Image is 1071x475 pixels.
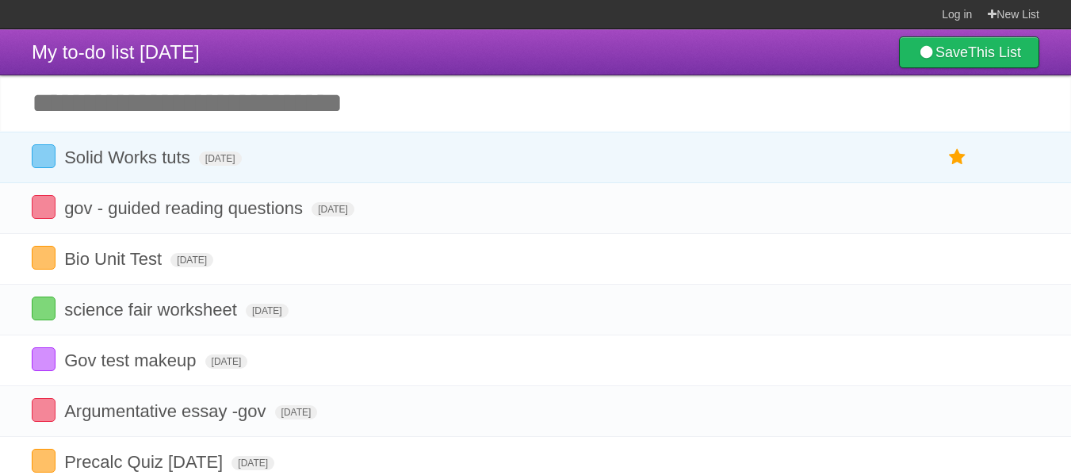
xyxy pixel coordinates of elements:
b: This List [968,44,1021,60]
span: [DATE] [199,151,242,166]
span: My to-do list [DATE] [32,41,200,63]
span: [DATE] [312,202,354,216]
span: Argumentative essay -gov [64,401,270,421]
span: [DATE] [170,253,213,267]
span: Solid Works tuts [64,147,194,167]
label: Done [32,246,55,270]
span: Bio Unit Test [64,249,166,269]
label: Done [32,398,55,422]
label: Done [32,449,55,473]
label: Star task [943,144,973,170]
span: gov - guided reading questions [64,198,307,218]
span: [DATE] [275,405,318,419]
a: SaveThis List [899,36,1039,68]
span: [DATE] [246,304,289,318]
label: Done [32,144,55,168]
span: science fair worksheet [64,300,241,320]
label: Done [32,297,55,320]
label: Done [32,195,55,219]
label: Done [32,347,55,371]
span: [DATE] [231,456,274,470]
span: Gov test makeup [64,351,200,370]
span: Precalc Quiz [DATE] [64,452,227,472]
span: [DATE] [205,354,248,369]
